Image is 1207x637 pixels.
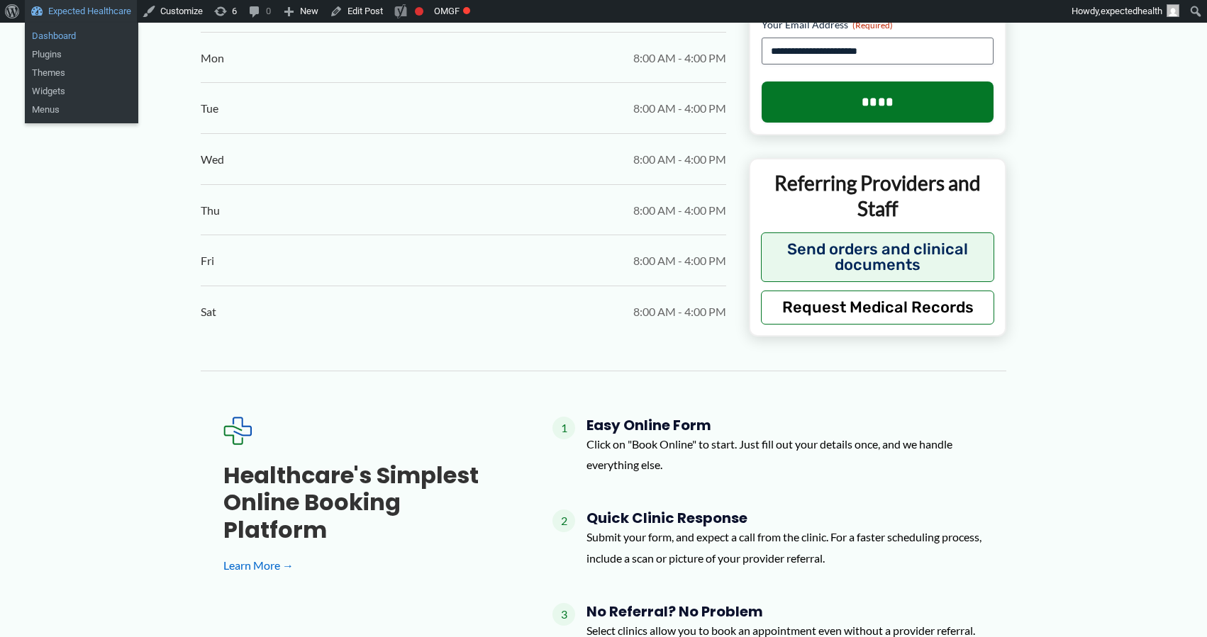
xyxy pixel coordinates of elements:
a: Dashboard [25,27,138,45]
p: Referring Providers and Staff [761,170,994,222]
button: Send orders and clinical documents [761,232,994,282]
span: Mon [201,47,224,69]
p: Click on "Book Online" to start. Just fill out your details once, and we handle everything else. [586,434,984,475]
a: Menus [25,101,138,119]
button: Request Medical Records [761,291,994,325]
span: 8:00 AM - 4:00 PM [633,200,726,221]
span: Thu [201,200,220,221]
p: Submit your form, and expect a call from the clinic. For a faster scheduling process, include a s... [586,526,984,568]
span: (Required) [852,20,893,30]
a: Widgets [25,82,138,101]
span: 8:00 AM - 4:00 PM [633,98,726,119]
span: Tue [201,98,218,119]
div: Focus keyphrase not set [415,7,423,16]
span: 8:00 AM - 4:00 PM [633,301,726,322]
span: Wed [201,149,224,170]
span: 8:00 AM - 4:00 PM [633,250,726,271]
span: 3 [552,603,575,626]
span: 1 [552,417,575,439]
ul: Expected Healthcare [25,60,138,123]
h4: No Referral? No Problem [586,603,984,620]
a: Learn More → [223,555,507,576]
ul: Expected Healthcare [25,23,138,68]
img: Expected Healthcare Logo [223,417,252,445]
span: Sat [201,301,216,322]
label: Your Email Address [762,18,994,32]
span: Fri [201,250,214,271]
h4: Easy Online Form [586,417,984,434]
span: 2 [552,509,575,532]
a: Plugins [25,45,138,64]
h4: Quick Clinic Response [586,509,984,526]
span: 8:00 AM - 4:00 PM [633,149,726,170]
h3: Healthcare's simplest online booking platform [223,462,507,543]
span: expectedhealth [1101,6,1162,16]
span: 8:00 AM - 4:00 PM [633,47,726,69]
a: Themes [25,64,138,82]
